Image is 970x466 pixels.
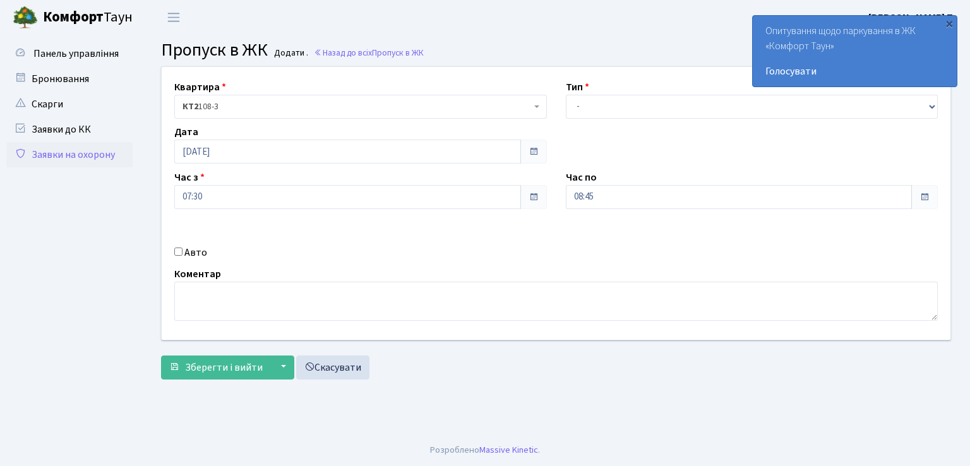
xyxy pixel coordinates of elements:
[161,37,268,63] span: Пропуск в ЖК
[43,7,104,27] b: Комфорт
[753,16,957,87] div: Опитування щодо паркування в ЖК «Комфорт Таун»
[158,7,189,28] button: Переключити навігацію
[183,100,531,113] span: <b>КТ2</b>&nbsp;&nbsp;&nbsp;108-3
[314,47,424,59] a: Назад до всіхПропуск в ЖК
[943,17,955,30] div: ×
[6,66,133,92] a: Бронювання
[6,117,133,142] a: Заявки до КК
[13,5,38,30] img: logo.png
[6,142,133,167] a: Заявки на охорону
[765,64,944,79] a: Голосувати
[174,170,205,185] label: Час з
[33,47,119,61] span: Панель управління
[174,124,198,140] label: Дата
[174,266,221,282] label: Коментар
[183,100,198,113] b: КТ2
[185,361,263,374] span: Зберегти і вийти
[43,7,133,28] span: Таун
[174,80,226,95] label: Квартира
[372,47,424,59] span: Пропуск в ЖК
[174,95,547,119] span: <b>КТ2</b>&nbsp;&nbsp;&nbsp;108-3
[272,48,308,59] small: Додати .
[6,41,133,66] a: Панель управління
[868,11,955,25] b: [PERSON_NAME] Т.
[479,443,538,457] a: Massive Kinetic
[566,170,597,185] label: Час по
[566,80,589,95] label: Тип
[6,92,133,117] a: Скарги
[430,443,540,457] div: Розроблено .
[296,355,369,379] a: Скасувати
[868,10,955,25] a: [PERSON_NAME] Т.
[184,245,207,260] label: Авто
[161,355,271,379] button: Зберегти і вийти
